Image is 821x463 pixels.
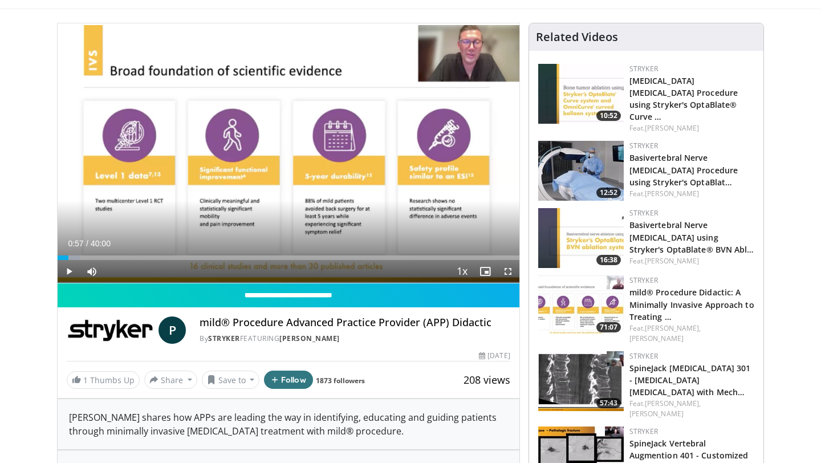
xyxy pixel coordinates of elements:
span: 12:52 [596,188,621,198]
span: 16:38 [596,255,621,265]
button: Playback Rate [451,260,474,283]
span: / [86,239,88,248]
h4: mild® Procedure Advanced Practice Provider (APP) Didactic [200,316,510,329]
a: [PERSON_NAME] [629,334,684,343]
a: 71:07 [538,275,624,335]
button: Follow [264,371,313,389]
a: 10:52 [538,64,624,124]
div: Progress Bar [58,255,519,260]
button: Play [58,260,80,283]
span: 0:57 [68,239,83,248]
a: Stryker [208,334,240,343]
button: Save to [202,371,260,389]
span: 40:00 [91,239,111,248]
div: [DATE] [479,351,510,361]
a: 57:43 [538,351,624,411]
a: [PERSON_NAME] [645,123,699,133]
div: Feat. [629,399,754,419]
div: Feat. [629,189,754,199]
button: Fullscreen [497,260,519,283]
a: Stryker [629,275,658,285]
a: 1873 followers [316,376,365,385]
a: P [158,316,186,344]
a: [PERSON_NAME] [645,189,699,198]
a: [PERSON_NAME] [629,409,684,419]
a: 16:38 [538,208,624,268]
a: [MEDICAL_DATA] [MEDICAL_DATA] Procedure using Stryker's OptaBlate® Curve … [629,75,738,122]
div: Feat. [629,323,754,344]
h4: Related Videos [536,30,618,44]
span: 1 [83,375,88,385]
span: 10:52 [596,111,621,121]
video-js: Video Player [58,23,519,283]
a: 1 Thumbs Up [67,371,140,389]
a: Stryker [629,64,658,74]
button: Mute [80,260,103,283]
a: Stryker [629,427,658,436]
a: [PERSON_NAME], [645,323,701,333]
a: Basivertebral Nerve [MEDICAL_DATA] Procedure using Stryker's OptaBlat… [629,152,738,187]
div: Feat. [629,123,754,133]
img: Stryker [67,316,154,344]
div: By FEATURING [200,334,510,344]
span: 71:07 [596,322,621,332]
img: 9d4bc2db-bb55-4b2e-be96-a2b6c3db8f79.150x105_q85_crop-smart_upscale.jpg [538,275,624,335]
img: efc84703-49da-46b6-9c7b-376f5723817c.150x105_q85_crop-smart_upscale.jpg [538,208,624,268]
div: [PERSON_NAME] shares how APPs are leading the way in identifying, educating and guiding patients ... [58,399,519,449]
a: [PERSON_NAME] [645,256,699,266]
img: 3f71025c-3002-4ac4-b36d-5ce8ecbbdc51.150x105_q85_crop-smart_upscale.jpg [538,351,624,411]
img: defb5e87-9a59-4e45-9c94-ca0bb38673d3.150x105_q85_crop-smart_upscale.jpg [538,141,624,201]
a: [PERSON_NAME], [645,399,701,408]
img: 0f0d9d51-420c-42d6-ac87-8f76a25ca2f4.150x105_q85_crop-smart_upscale.jpg [538,64,624,124]
a: [PERSON_NAME] [279,334,340,343]
button: Share [144,371,197,389]
button: Enable picture-in-picture mode [474,260,497,283]
a: 12:52 [538,141,624,201]
a: SpineJack [MEDICAL_DATA] 301 - [MEDICAL_DATA] [MEDICAL_DATA] with Mech… [629,363,751,397]
a: mild® Procedure Didactic: A Minimally Invasive Approach to Treating … [629,287,754,322]
a: Stryker [629,351,658,361]
span: 208 views [464,373,510,387]
span: 57:43 [596,398,621,408]
a: Stryker [629,141,658,151]
div: Feat. [629,256,754,266]
a: Basivertebral Nerve [MEDICAL_DATA] using Stryker's OptaBlate® BVN Abl… [629,220,754,254]
a: Stryker [629,208,658,218]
